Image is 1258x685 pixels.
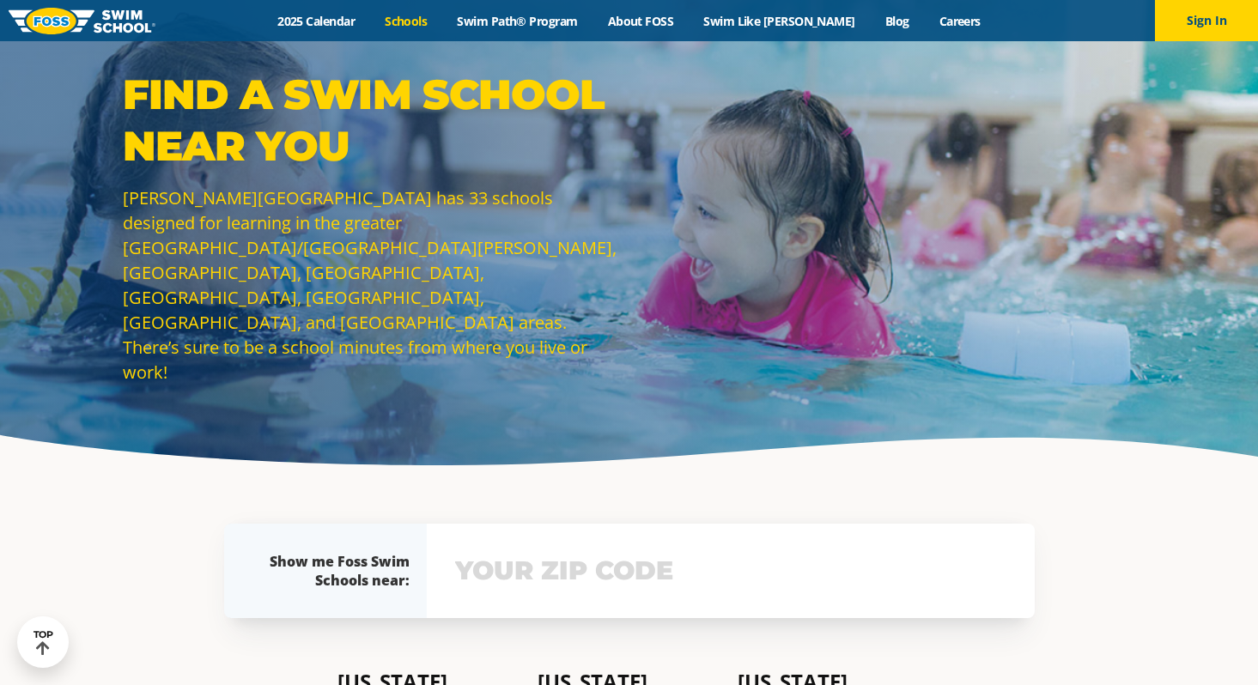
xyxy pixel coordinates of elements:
[9,8,155,34] img: FOSS Swim School Logo
[370,13,442,29] a: Schools
[123,69,621,172] p: Find a Swim School Near You
[442,13,593,29] a: Swim Path® Program
[258,552,410,590] div: Show me Foss Swim Schools near:
[924,13,995,29] a: Careers
[689,13,871,29] a: Swim Like [PERSON_NAME]
[870,13,924,29] a: Blog
[33,629,53,656] div: TOP
[451,546,1011,596] input: YOUR ZIP CODE
[593,13,689,29] a: About FOSS
[123,185,621,385] p: [PERSON_NAME][GEOGRAPHIC_DATA] has 33 schools designed for learning in the greater [GEOGRAPHIC_DA...
[263,13,370,29] a: 2025 Calendar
